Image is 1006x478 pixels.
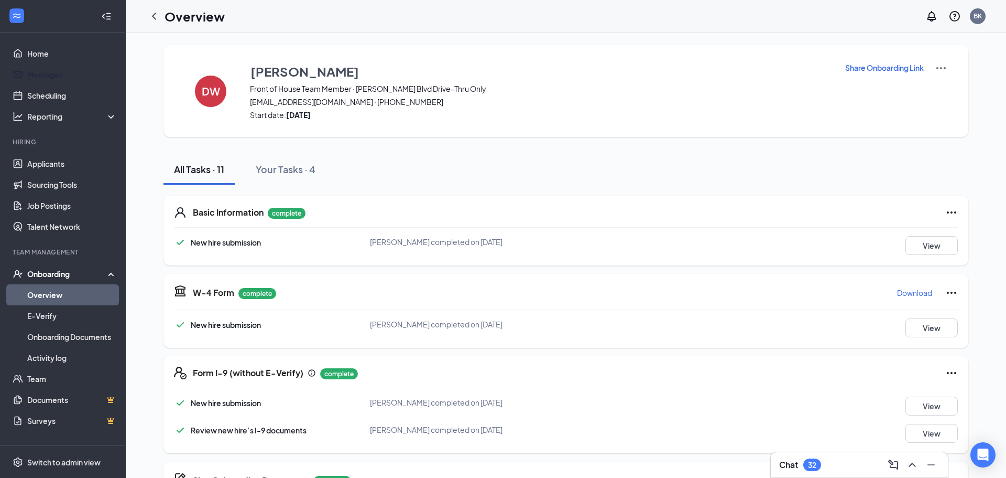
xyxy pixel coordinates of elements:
[27,153,117,174] a: Applicants
[13,269,23,279] svg: UserCheck
[970,442,996,468] div: Open Intercom Messenger
[27,389,117,410] a: DocumentsCrown
[286,110,311,120] strong: [DATE]
[191,398,261,408] span: New hire submission
[165,7,225,25] h1: Overview
[13,457,23,468] svg: Settings
[174,236,187,249] svg: Checkmark
[250,83,832,94] span: Front of House Team Member · [PERSON_NAME] Blvd Drive-Thru Only
[925,459,937,471] svg: Minimize
[779,459,798,471] h3: Chat
[27,195,117,216] a: Job Postings
[184,62,237,120] button: DW
[202,88,220,95] h4: DW
[191,238,261,247] span: New hire submission
[13,111,23,122] svg: Analysis
[887,459,900,471] svg: ComposeMessage
[250,62,359,80] h3: [PERSON_NAME]
[193,367,303,379] h5: Form I-9 (without E-Verify)
[268,208,305,219] p: complete
[906,459,918,471] svg: ChevronUp
[27,326,117,347] a: Onboarding Documents
[27,347,117,368] a: Activity log
[174,367,187,379] svg: FormI9EVerifyIcon
[12,10,22,21] svg: WorkstreamLogo
[370,398,502,407] span: [PERSON_NAME] completed on [DATE]
[945,367,958,379] svg: Ellipses
[945,206,958,219] svg: Ellipses
[27,410,117,431] a: SurveysCrown
[27,111,117,122] div: Reporting
[191,320,261,330] span: New hire submission
[905,318,958,337] button: View
[193,287,234,299] h5: W-4 Form
[101,11,112,22] svg: Collapse
[174,397,187,409] svg: Checkmark
[174,318,187,331] svg: Checkmark
[845,62,924,73] button: Share Onboarding Link
[935,62,947,75] img: More Actions
[905,236,958,255] button: View
[925,10,938,23] svg: Notifications
[320,368,358,379] p: complete
[13,137,115,146] div: Hiring
[945,286,958,299] svg: Ellipses
[27,174,117,195] a: Sourcing Tools
[897,288,932,298] p: Download
[13,248,115,257] div: Team Management
[193,207,264,218] h5: Basic Information
[370,425,502,434] span: [PERSON_NAME] completed on [DATE]
[896,284,933,301] button: Download
[27,284,117,305] a: Overview
[974,12,982,20] div: BK
[308,369,316,377] svg: Info
[904,456,921,473] button: ChevronUp
[250,110,832,120] span: Start date:
[370,237,502,247] span: [PERSON_NAME] completed on [DATE]
[27,269,108,279] div: Onboarding
[808,461,816,470] div: 32
[948,10,961,23] svg: QuestionInfo
[27,85,117,106] a: Scheduling
[27,368,117,389] a: Team
[148,10,160,23] svg: ChevronLeft
[174,284,187,297] svg: TaxGovernmentIcon
[845,62,924,73] p: Share Onboarding Link
[174,424,187,437] svg: Checkmark
[174,163,224,176] div: All Tasks · 11
[250,97,832,107] span: [EMAIL_ADDRESS][DOMAIN_NAME] · [PHONE_NUMBER]
[370,320,502,329] span: [PERSON_NAME] completed on [DATE]
[27,43,117,64] a: Home
[905,397,958,416] button: View
[885,456,902,473] button: ComposeMessage
[250,62,832,81] button: [PERSON_NAME]
[27,457,101,468] div: Switch to admin view
[923,456,939,473] button: Minimize
[174,206,187,219] svg: User
[27,216,117,237] a: Talent Network
[27,305,117,326] a: E-Verify
[191,426,307,435] span: Review new hire’s I-9 documents
[256,163,315,176] div: Your Tasks · 4
[238,288,276,299] p: complete
[905,424,958,443] button: View
[27,64,117,85] a: Messages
